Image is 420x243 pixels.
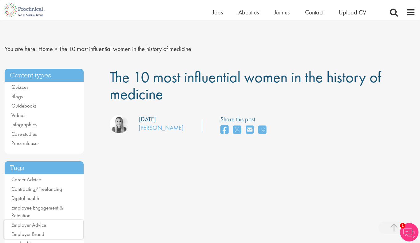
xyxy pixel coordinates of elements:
h3: Tags [5,161,84,174]
a: Career Advice [11,176,41,183]
a: Press releases [11,140,39,147]
a: share on twitter [233,123,241,137]
a: Case studies [11,131,37,137]
a: Join us [274,8,290,16]
span: You are here: [5,45,37,53]
span: > [54,45,57,53]
a: Blogs [11,93,23,100]
a: Jobs [212,8,223,16]
img: Hannah Burke [110,115,128,133]
a: Upload CV [339,8,366,16]
iframe: reCAPTCHA [4,220,83,239]
a: Contracting/Freelancing [11,186,62,192]
a: Videos [11,112,25,119]
a: Contact [305,8,323,16]
a: About us [238,8,259,16]
a: Infographics [11,121,37,128]
a: Quizzes [11,84,28,90]
img: Chatbot [400,223,418,241]
a: breadcrumb link [38,45,53,53]
a: Employee Engagement & Retention [11,204,63,219]
a: Digital health [11,195,39,202]
label: Share this post [220,115,269,124]
div: [DATE] [139,115,156,124]
span: The 10 most influential women in the history of medicine [59,45,191,53]
span: 1 [400,223,405,228]
a: share on whats app [258,123,266,137]
a: share on email [246,123,254,137]
a: Guidebooks [11,102,37,109]
a: [PERSON_NAME] [139,124,184,132]
a: share on facebook [220,123,228,137]
h3: Content types [5,69,84,82]
span: The 10 most influential women in the history of medicine [110,67,381,104]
